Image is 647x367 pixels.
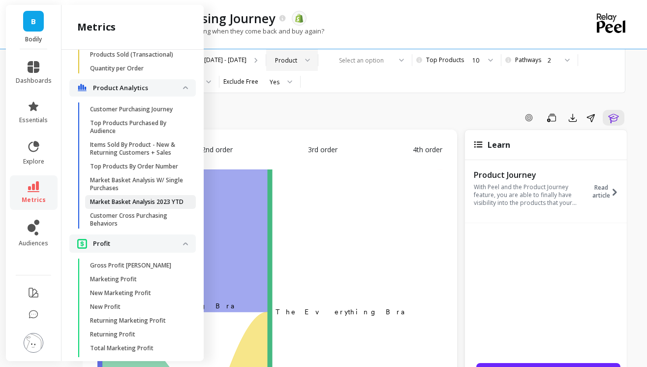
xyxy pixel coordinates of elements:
p: Market Basket Analysis W/ Single Purchases [90,176,184,192]
p: Marketing Profit [90,275,137,283]
p: Total Marketing Profit [90,344,154,352]
p: Profit [93,239,183,249]
p: Gross Profit [PERSON_NAME] [90,262,171,269]
span: B [31,16,36,27]
p: New Profit [90,303,121,311]
span: 2nd order [202,144,233,155]
p: Top Products Purchased By Audience [90,119,184,135]
text: The Everything Bra [276,308,412,316]
div: Yes [270,77,279,87]
span: Read article [592,184,610,200]
span: essentials [19,116,48,124]
p: Market Basket Analysis 2023 YTD [90,198,184,206]
span: 4th order [413,144,442,155]
img: down caret icon [183,86,188,89]
img: down caret icon [183,242,188,245]
img: navigation item icon [77,84,87,92]
p: Quantity per Order [90,65,144,72]
img: navigation item icon [77,238,87,249]
p: New Marketing Profit [90,289,151,297]
p: Products Sold (Transactional) [90,51,173,59]
p: With Peel and the Product Journey feature, you are able to finally have visibility into the produ... [474,183,590,207]
p: Top Products By Order Number [90,163,178,170]
p: Product Analytics [93,83,183,93]
p: Returning Profit [90,331,135,338]
div: 2 [548,56,557,65]
span: Learn [488,139,510,150]
p: Returning Marketing Profit [90,317,166,325]
p: Product Journey [474,170,590,180]
h2: metrics [77,20,116,34]
span: audiences [19,239,48,247]
div: Product [275,56,297,65]
p: Bodily [16,35,52,43]
span: metrics [22,196,46,204]
span: 3rd order [308,144,338,155]
img: api.shopify.svg [295,14,304,23]
p: Items Sold By Product - New & Returning Customers + Sales [90,141,184,157]
span: explore [23,158,44,166]
span: dashboards [16,77,52,85]
button: Read article [592,169,624,214]
img: profile picture [24,333,43,353]
p: Customer Cross Purchasing Behaviors [90,212,184,228]
div: 10 [472,56,480,65]
p: Customer Purchasing Journey [90,105,173,113]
